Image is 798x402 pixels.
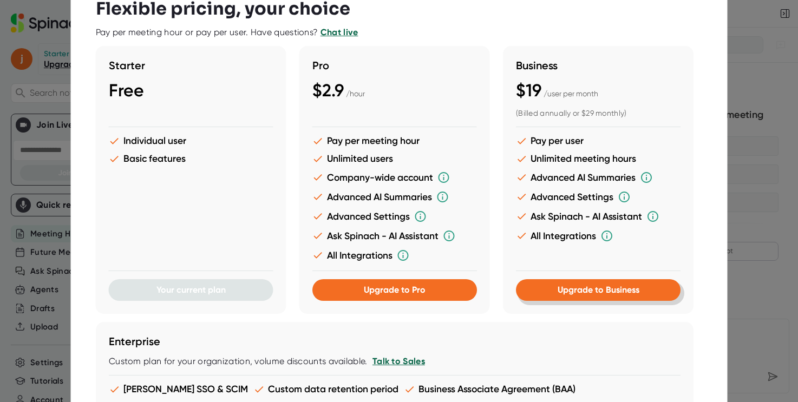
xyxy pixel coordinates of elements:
span: Upgrade to Business [557,285,639,295]
span: Upgrade to Pro [364,285,426,295]
li: Business Associate Agreement (BAA) [404,384,575,395]
li: Custom data retention period [253,384,398,395]
li: Unlimited meeting hours [516,153,681,164]
li: Unlimited users [312,153,477,164]
li: Ask Spinach - AI Assistant [312,229,477,242]
a: Chat live [320,27,358,37]
li: Individual user [109,135,273,147]
li: Advanced Settings [516,190,681,203]
a: Talk to Sales [372,356,424,366]
span: Your current plan [156,285,226,295]
li: Pay per user [516,135,681,147]
span: $19 [516,80,541,101]
span: $2.9 [312,80,344,101]
h3: Starter [109,59,273,72]
li: [PERSON_NAME] SSO & SCIM [109,384,248,395]
button: Upgrade to Pro [312,279,477,301]
li: Ask Spinach - AI Assistant [516,210,681,223]
button: Upgrade to Business [516,279,681,301]
li: Basic features [109,153,273,164]
div: Custom plan for your organization, volume discounts available. [109,356,681,367]
li: Advanced Settings [312,210,477,223]
h3: Pro [312,59,477,72]
div: Pay per meeting hour or pay per user. Have questions? [96,27,358,38]
li: Company-wide account [312,171,477,184]
span: / user per month [544,89,598,98]
h3: Business [516,59,681,72]
button: Your current plan [109,279,273,301]
span: / hour [346,89,365,98]
div: (Billed annually or $29 monthly) [516,109,681,118]
li: Advanced AI Summaries [312,190,477,203]
li: All Integrations [516,229,681,242]
li: Advanced AI Summaries [516,171,681,184]
li: Pay per meeting hour [312,135,477,147]
span: Free [109,80,144,101]
li: All Integrations [312,249,477,262]
h3: Enterprise [109,335,681,348]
